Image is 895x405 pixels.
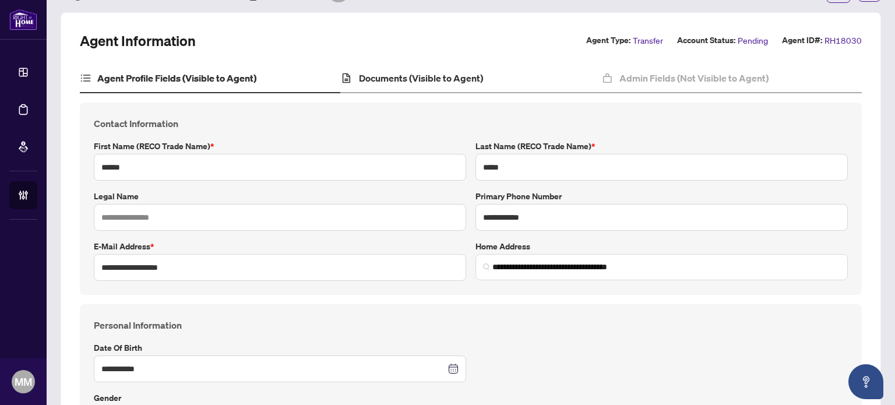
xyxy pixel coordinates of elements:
[677,34,735,47] label: Account Status:
[80,31,196,50] h2: Agent Information
[94,140,466,153] label: First Name (RECO Trade Name)
[824,34,862,47] span: RH18030
[619,71,769,85] h4: Admin Fields (Not Visible to Agent)
[475,240,848,253] label: Home Address
[94,318,848,332] h4: Personal Information
[359,71,483,85] h4: Documents (Visible to Agent)
[633,34,663,47] span: Transfer
[738,34,768,47] span: Pending
[94,190,466,203] label: Legal Name
[97,71,256,85] h4: Agent Profile Fields (Visible to Agent)
[483,263,490,270] img: search_icon
[94,392,848,404] label: Gender
[15,374,32,390] span: MM
[9,9,37,30] img: logo
[94,341,466,354] label: Date of Birth
[475,190,848,203] label: Primary Phone Number
[782,34,822,47] label: Agent ID#:
[475,140,848,153] label: Last Name (RECO Trade Name)
[94,240,466,253] label: E-mail Address
[94,117,848,131] h4: Contact Information
[586,34,630,47] label: Agent Type:
[848,364,883,399] button: Open asap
